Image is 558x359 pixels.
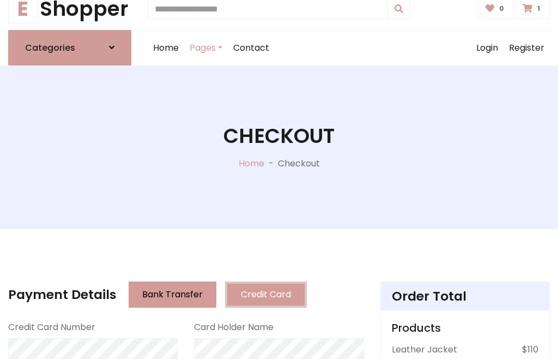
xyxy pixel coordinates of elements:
[148,31,184,65] a: Home
[504,31,550,65] a: Register
[392,321,538,334] h5: Products
[129,282,216,308] button: Bank Transfer
[471,31,504,65] a: Login
[8,287,116,302] h4: Payment Details
[228,31,275,65] a: Contact
[392,343,457,356] p: Leather Jacket
[225,282,307,308] button: Credit Card
[264,157,278,170] p: -
[8,30,131,65] a: Categories
[223,124,335,148] h1: Checkout
[25,43,75,53] h6: Categories
[278,157,320,170] p: Checkout
[194,321,274,334] label: Card Holder Name
[239,157,264,170] a: Home
[392,289,538,304] h4: Order Total
[184,31,228,65] a: Pages
[496,4,507,14] span: 0
[535,4,543,14] span: 1
[522,343,538,356] p: $110
[8,321,95,334] label: Credit Card Number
